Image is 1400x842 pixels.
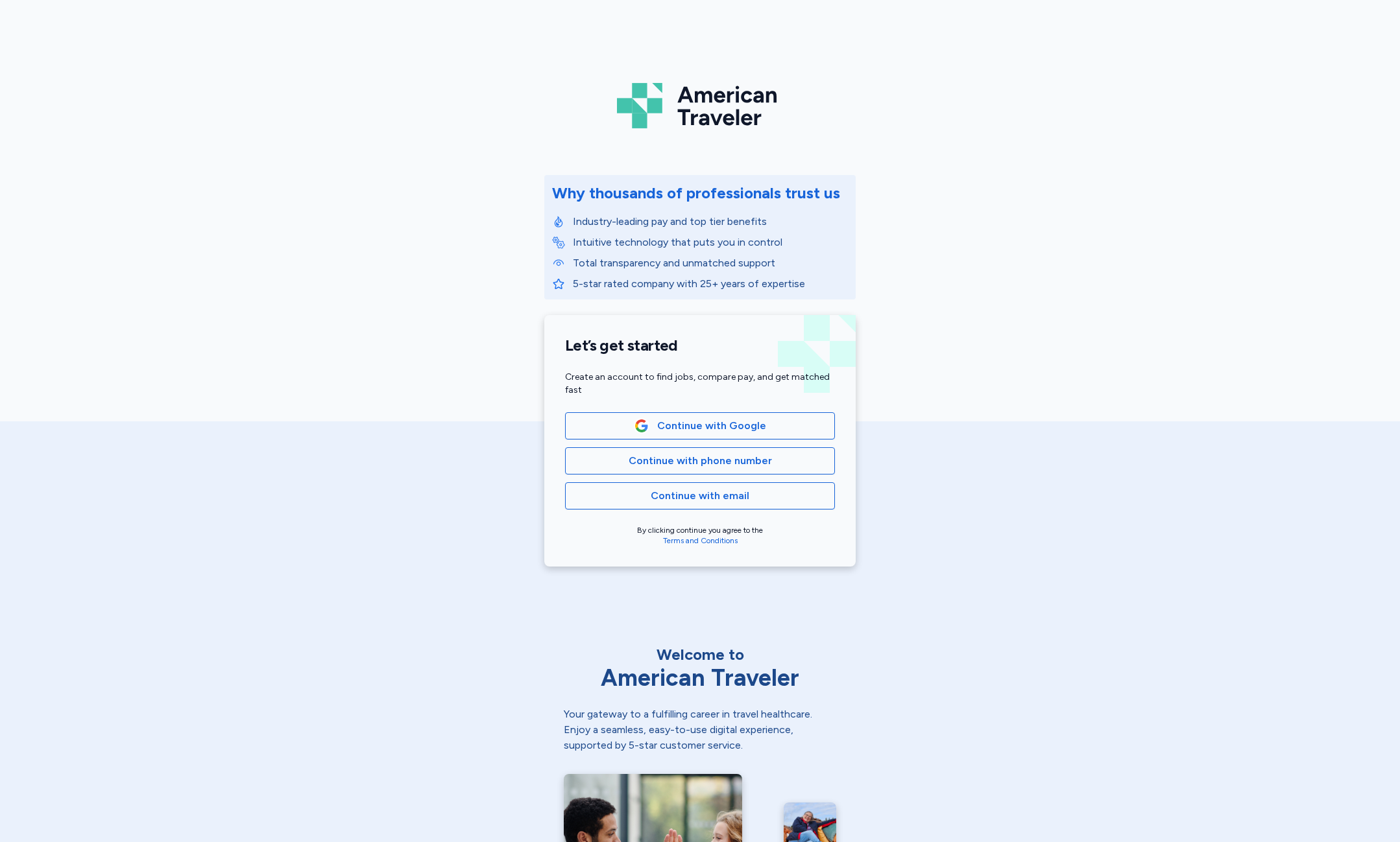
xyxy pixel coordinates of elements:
span: Continue with phone number [629,453,772,469]
button: Continue with email [565,482,835,509]
div: American Traveler [564,665,836,691]
h1: Let’s get started [565,336,835,355]
img: Google Logo [634,419,649,433]
button: Continue with phone number [565,447,835,474]
div: Why thousands of professionals trust us [552,183,840,204]
a: Terms and Conditions [663,536,738,545]
p: Industry-leading pay and top tier benefits [573,214,848,229]
div: Create an account to find jobs, compare pay, and get matched fast [565,371,835,397]
span: Continue with Google [657,418,766,434]
button: Google LogoContinue with Google [565,412,835,439]
span: Continue with email [651,488,749,504]
div: Your gateway to a fulfilling career in travel healthcare. Enjoy a seamless, easy-to-use digital e... [564,707,836,753]
img: Logo [617,78,783,134]
p: 5-star rated company with 25+ years of expertise [573,276,848,292]
p: Total transparency and unmatched support [573,255,848,271]
div: Welcome to [564,644,836,665]
p: Intuitive technology that puts you in control [573,235,848,250]
div: By clicking continue you agree to the [565,525,835,546]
